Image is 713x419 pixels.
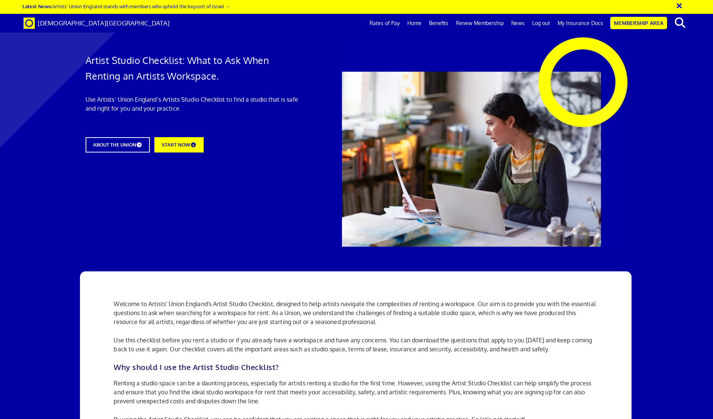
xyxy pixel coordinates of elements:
strong: Latest News: [22,3,52,9]
span: [DEMOGRAPHIC_DATA][GEOGRAPHIC_DATA] [38,19,170,27]
a: ABOUT THE UNION [86,137,150,152]
a: Rates of Pay [366,14,404,33]
a: Renew Membership [452,14,507,33]
a: START NOW [154,137,204,152]
button: search [669,15,691,31]
a: Brand [DEMOGRAPHIC_DATA][GEOGRAPHIC_DATA] [18,14,175,33]
a: Membership Area [610,17,667,29]
a: Home [404,14,425,33]
a: Benefits [425,14,452,33]
a: Log out [528,14,554,33]
p: Renting a studio space can be a daunting process, especially for artists renting a studio for the... [114,379,598,406]
p: Use this checklist before you rent a studio or if you already have a workspace and have any conce... [114,336,598,354]
p: Welcome to Artists' Union England's Artist Studio Checklist, designed to help artists navigate th... [114,299,598,326]
a: My Insurance Docs [554,14,607,33]
h2: Why should I use the Artist Studio Checklist? [114,363,598,371]
p: Use Artists’ Union England’s Artists Studio Checklist to find a studio that is safe and right for... [86,95,305,113]
a: Latest News:Artists’ Union England stands with members who uphold the boycott of Israel → [22,3,230,9]
a: News [507,14,528,33]
h1: Artist Studio Checklist: What to Ask When Renting an Artists Workspace. [86,52,305,84]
